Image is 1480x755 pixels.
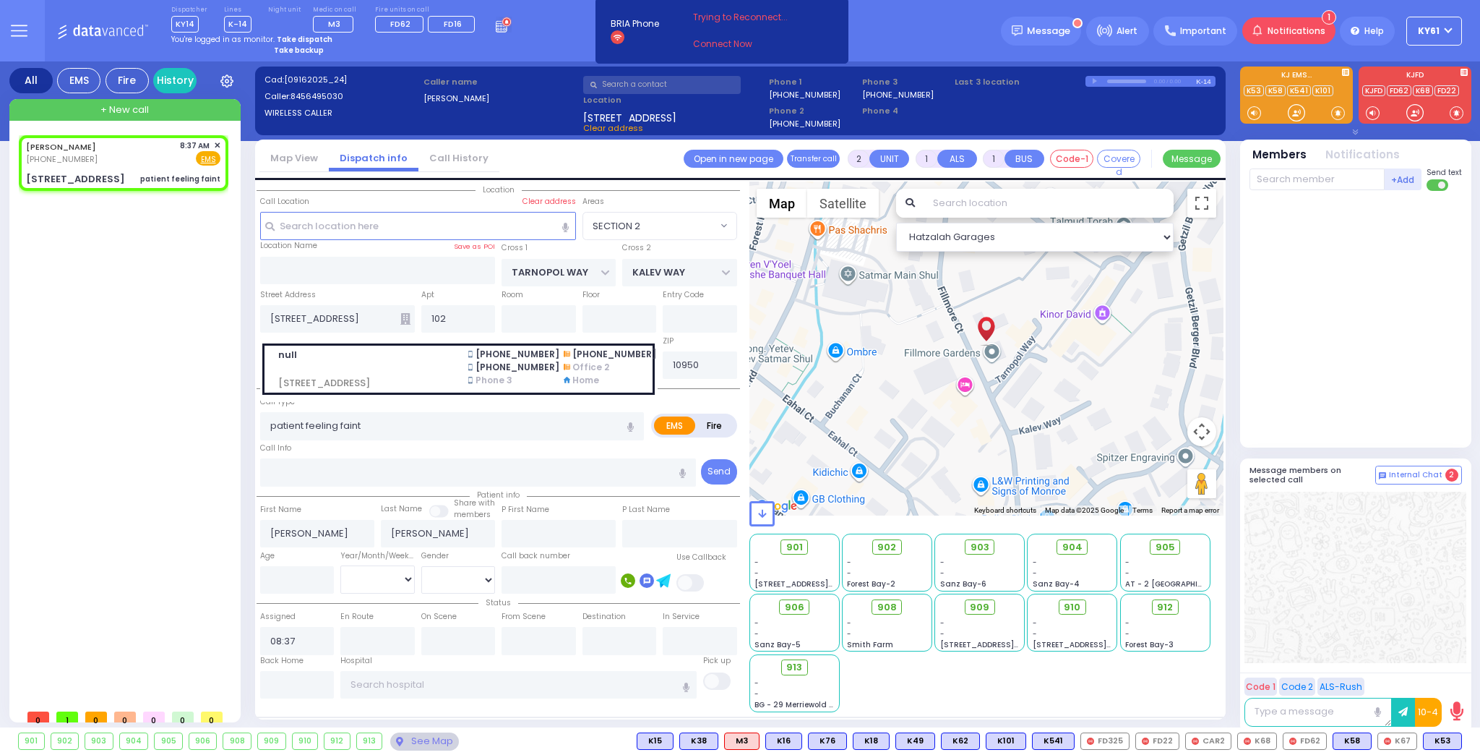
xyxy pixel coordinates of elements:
label: Back Home [260,655,304,667]
span: Help [1364,25,1384,38]
span: Home [572,374,599,387]
span: [PHONE_NUMBER] [572,348,656,361]
span: SECTION 2 [582,212,737,239]
span: Phone 2 [769,105,857,117]
button: Transfer call [787,150,840,168]
button: Internal Chat 2 [1375,466,1462,485]
div: BLS [1032,733,1075,750]
div: K58 [1333,733,1372,750]
div: Fire [106,68,149,93]
label: Destination [582,611,626,623]
span: 904 [1062,540,1083,555]
span: Phone 3 [476,374,512,387]
img: red-radio-icon.svg [1384,738,1391,745]
u: EMS [201,154,216,165]
button: Code 2 [1279,678,1315,696]
button: Code-1 [1050,150,1093,168]
span: ✕ [214,140,220,152]
div: [STREET_ADDRESS] [26,172,125,187]
label: Street Address [260,289,316,301]
label: Location [583,94,765,106]
button: BUS [1004,150,1044,168]
span: 906 [785,600,804,615]
img: smartphone.png [468,377,473,384]
div: MOSHE JOSEPH LICHTMAN [973,305,999,349]
div: BLS [679,733,718,750]
img: message.svg [1012,25,1023,36]
strong: Take backup [274,45,324,56]
div: EMS [57,68,100,93]
img: home-telephone.png [564,351,570,357]
img: Google [753,497,801,516]
div: See map [390,733,458,751]
span: - [1033,557,1037,568]
span: Phone 3 [862,76,950,88]
button: Map camera controls [1187,417,1216,446]
div: BLS [1423,733,1462,750]
label: Call Location [260,196,309,208]
span: Sanz Bay-6 [940,579,986,589]
label: Floor [582,289,600,301]
div: BLS [765,733,802,750]
label: Cross 1 [502,242,528,254]
label: State [582,336,603,347]
label: Dispatcher [171,6,207,14]
button: Message [1163,150,1221,168]
label: KJ EMS... [1240,72,1353,82]
label: ZIP [663,336,674,347]
span: - [940,618,945,628]
a: FD62 [1387,85,1411,96]
label: Call back number [502,550,570,562]
span: K-14 [224,16,251,33]
span: Send text [1427,167,1462,178]
a: K68 [1413,85,1433,96]
label: Night unit [268,6,301,14]
label: Medic on call [313,6,358,14]
div: 905 [155,733,182,749]
span: M3 [328,18,340,30]
img: home.png [564,377,570,383]
img: red-radio-icon.svg [1289,738,1296,745]
span: - [754,618,759,628]
a: Map View [259,151,329,165]
div: BLS [895,733,935,750]
span: [STREET_ADDRESS] [278,376,451,391]
button: Members [1252,147,1307,163]
button: Toggle fullscreen view [1187,189,1216,218]
span: Phone 4 [862,105,950,117]
div: K62 [941,733,980,750]
label: P Last Name [622,504,670,516]
div: 901 [19,733,44,749]
label: [PHONE_NUMBER] [769,118,840,129]
span: [STREET_ADDRESS] [583,111,676,122]
span: BG - 29 Merriewold S. [754,699,835,710]
div: 909 [258,733,285,749]
div: K16 [765,733,802,750]
span: Status [478,597,518,608]
div: K15 [637,733,674,750]
label: Lines [224,6,251,14]
span: - [940,568,945,579]
span: - [1125,618,1130,628]
span: Other building occupants [400,313,410,325]
label: Caller: [264,90,419,103]
label: [PHONE_NUMBER] [769,89,840,100]
span: 1 [56,712,78,722]
label: Entry Code [663,289,704,301]
label: Assigned [260,611,296,623]
button: Show satellite imagery [807,189,879,218]
label: Call Info [260,443,291,454]
img: red-radio-icon.svg [1244,738,1251,745]
div: patient feeling faint [140,174,220,184]
span: - [1033,628,1037,639]
span: Trying to Reconnect... [693,11,807,24]
input: Search member [1249,169,1385,190]
label: Township [421,336,457,347]
span: - [1125,628,1130,639]
span: [PHONE_NUMBER] [26,153,98,165]
label: Last Name [381,503,422,515]
span: Message [1027,24,1070,38]
button: Code 1 [1244,678,1277,696]
div: K-14 [1196,76,1216,87]
a: Dispatch info [329,151,418,165]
